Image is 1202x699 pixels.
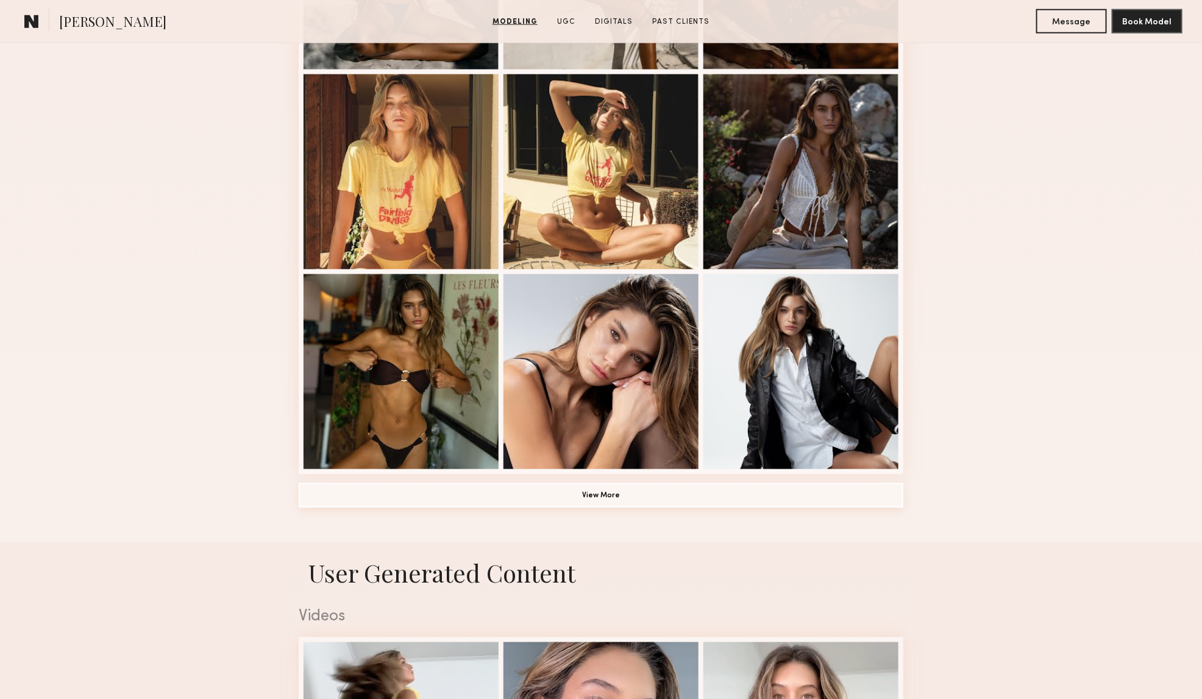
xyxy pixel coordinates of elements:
a: Book Model [1112,16,1182,26]
button: Book Model [1112,9,1182,34]
button: Message [1036,9,1107,34]
a: Modeling [488,16,542,27]
a: Past Clients [647,16,714,27]
h1: User Generated Content [289,557,913,589]
a: Digitals [590,16,638,27]
span: [PERSON_NAME] [59,12,166,34]
button: View More [299,483,903,508]
a: UGC [552,16,580,27]
div: Videos [299,609,903,625]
